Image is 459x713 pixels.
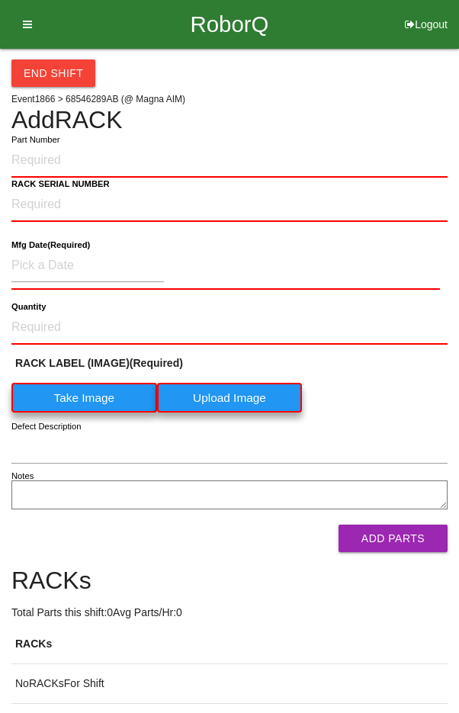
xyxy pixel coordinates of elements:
[11,302,46,312] b: Quantity
[11,144,448,178] input: Required
[15,357,183,369] b: RACK LABEL (IMAGE) (Required)
[11,605,448,621] p: Total Parts this shift: 0 Avg Parts/Hr: 0
[11,625,448,664] th: RACKs
[11,188,448,222] input: Required
[11,470,34,483] label: Notes
[11,664,448,704] td: No RACKs For Shift
[11,179,110,189] b: RACK SERIAL NUMBER
[11,420,82,433] label: Defect Description
[11,240,90,250] b: Mfg Date (Required)
[11,133,59,146] label: Part Number
[339,525,448,552] button: Add Parts
[11,59,95,87] button: End Shift
[157,383,303,413] label: Upload Image
[11,567,448,594] h4: RACKs
[11,249,164,282] input: Pick a Date
[11,107,448,133] h4: Add RACK
[11,311,448,345] input: Required
[11,94,185,104] span: Event 1866 > 68546289AB (@ Magna AIM)
[11,383,157,413] label: Take Image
